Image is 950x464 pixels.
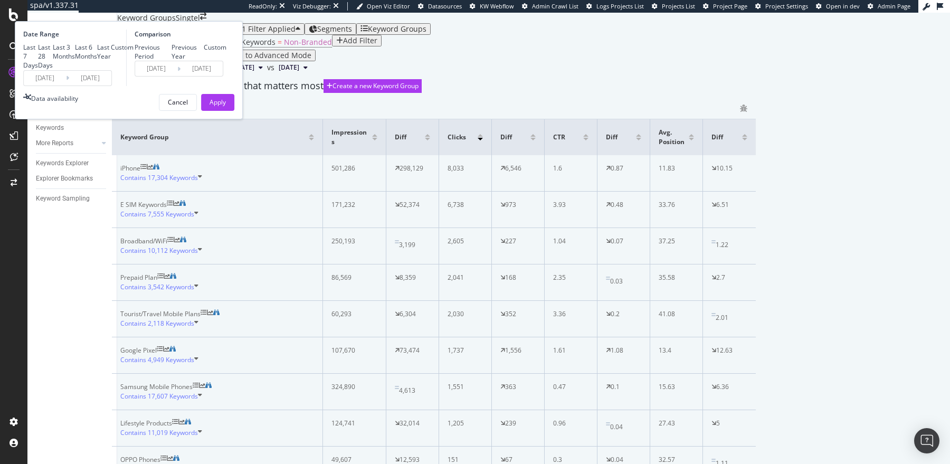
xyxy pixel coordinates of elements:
div: Singtel [176,13,200,23]
div: Keywords Explorer [36,158,89,169]
span: 7,555 Keywords [148,210,194,219]
div: 27.43 [659,419,690,428]
div: 0.2 [611,309,620,319]
div: Last 7 Days [23,43,38,70]
div: 1.04 [553,236,585,246]
a: Project Settings [755,2,808,11]
span: Contains [120,173,198,183]
div: 10.15 [716,164,733,173]
div: 4,613 [399,386,415,395]
div: Custom [204,43,226,52]
span: Open Viz Editor [367,2,410,10]
a: Keywords [36,122,109,134]
div: 0.47 [553,382,585,392]
a: Admin Crawl List [522,2,578,11]
div: 8,033 [448,164,479,173]
span: Clicks [448,132,466,142]
div: 0.07 [611,236,623,246]
div: Previous Year [172,43,204,61]
div: More Reports [36,138,73,149]
div: Keywords [36,122,64,134]
div: 32,014 [400,419,420,428]
div: Lifestyle Products [120,419,172,428]
button: Segments [305,23,356,35]
div: Keyword Groups [368,25,426,33]
span: Segments [317,24,352,34]
button: Apply [201,94,234,111]
input: Start Date [135,61,177,76]
input: End Date [69,71,111,86]
div: Comparison [135,30,226,39]
a: Logs Projects List [586,2,644,11]
div: arrow-right-arrow-left [200,13,206,20]
span: Datasources [428,2,462,10]
div: 0.96 [553,419,585,428]
div: 1,737 [448,346,479,355]
div: 6,546 [505,164,521,173]
div: Date Range [23,30,123,39]
div: 973 [505,200,516,210]
div: Last 6 Months [75,43,97,61]
div: 2,030 [448,309,479,319]
span: Contains [120,282,194,292]
div: 15.63 [659,382,690,392]
div: Create a new Keyword Group [332,81,419,90]
div: Data availability [31,94,78,103]
div: 352 [505,309,516,319]
a: Open in dev [816,2,860,11]
img: Equal [711,313,716,316]
div: 3,199 [399,240,415,250]
div: 1,205 [448,419,479,428]
span: Non-Branded [284,37,332,47]
div: 2.7 [716,273,725,282]
a: KW Webflow [470,2,514,11]
button: Keyword Groups [356,23,431,35]
div: Last Year [97,43,111,61]
button: [DATE] [230,61,267,74]
div: 3.36 [553,309,585,319]
span: Impressions [331,128,369,147]
span: Contains [120,392,198,401]
div: Previous Period [135,43,172,61]
div: 11.83 [659,164,690,173]
div: Samsung Mobile Phones [120,382,193,392]
div: 107,670 [331,346,373,355]
div: 501,286 [331,164,373,173]
button: 1 Filter Applied [230,23,305,35]
div: 227 [505,236,516,246]
a: Keyword Sampling [36,193,109,204]
span: 2,118 Keywords [148,319,194,328]
div: 6,304 [400,309,416,319]
div: 1.6 [553,164,585,173]
a: Project Page [703,2,747,11]
a: Datasources [418,2,462,11]
span: Project Settings [765,2,808,10]
div: 1,551 [448,382,479,392]
div: 1.61 [553,346,585,355]
div: 6,738 [448,200,479,210]
img: Equal [395,240,399,243]
img: Equal [711,240,716,243]
input: End Date [180,61,223,76]
div: Custom [111,43,134,52]
span: 2025 Sep. 14th [234,63,254,72]
span: Diff [711,132,723,142]
img: Equal [606,277,610,280]
div: 33.76 [659,200,690,210]
div: Viz Debugger: [293,2,331,11]
span: 10,112 Keywords [148,246,198,255]
div: Open Intercom Messenger [914,428,939,453]
div: Tourist/Travel Mobile Plans [120,309,201,319]
span: = [278,37,282,47]
a: Explorer Bookmarks [36,173,109,184]
span: Contains [120,319,194,328]
div: iPhone [120,164,140,173]
div: 41.08 [659,309,690,319]
div: 37.25 [659,236,690,246]
div: 13.4 [659,346,690,355]
a: Admin Page [868,2,910,11]
div: 171,232 [331,200,373,210]
div: 6.36 [716,382,729,392]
